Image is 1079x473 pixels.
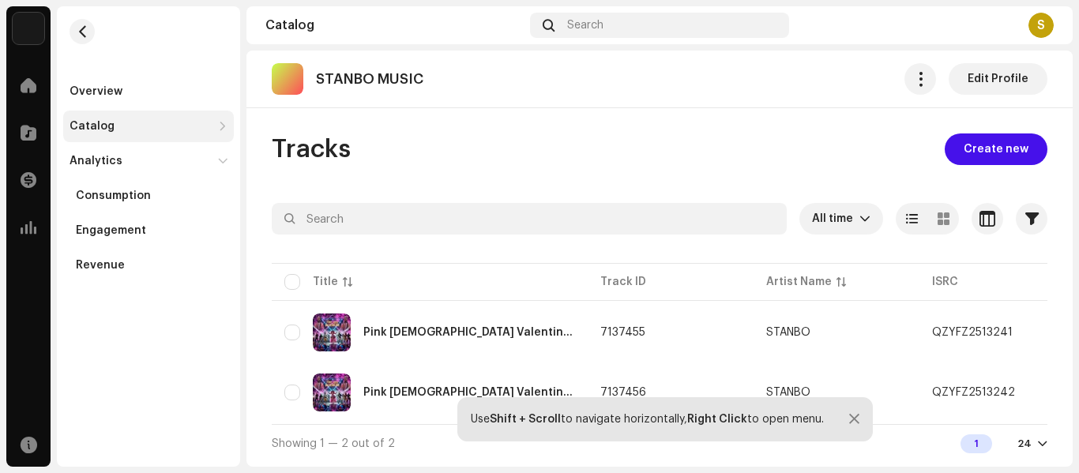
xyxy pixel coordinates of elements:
div: Analytics [70,155,122,167]
div: Revenue [76,259,125,272]
span: Create new [964,133,1028,165]
span: Search [567,19,603,32]
strong: Shift + Scroll [490,414,561,425]
div: Consumption [76,190,151,202]
span: 7137456 [600,387,646,398]
span: Showing 1 — 2 out of 2 [272,438,395,449]
re-m-nav-item: Overview [63,76,234,107]
div: Pink Lady Valentine Girl [Dancehall Version] [363,327,575,338]
button: Edit Profile [949,63,1047,95]
button: Create new [945,133,1047,165]
re-m-nav-item: Revenue [63,250,234,281]
div: dropdown trigger [859,203,870,235]
re-m-nav-item: Consumption [63,180,234,212]
div: Pink Lady Valentine Girl [363,387,575,398]
strong: Right Click [687,414,747,425]
img: 0ea21d47-c0ad-4e1a-a0bb-f9dc83b5f6be [313,374,351,411]
span: STANBO [766,387,907,398]
re-m-nav-item: Engagement [63,215,234,246]
p: STANBO MUSIC [316,71,423,88]
input: Search [272,203,787,235]
div: QZYFZ2513242 [932,387,1015,398]
div: Catalog [70,120,115,133]
img: 0ea21d47-c0ad-4e1a-a0bb-f9dc83b5f6be [313,313,351,351]
img: 1c16f3de-5afb-4452-805d-3f3454e20b1b [13,13,44,44]
div: 1 [961,434,992,453]
re-m-nav-dropdown: Catalog [63,111,234,142]
span: 7137455 [600,327,645,338]
span: STANBO [766,327,907,338]
div: 24 [1017,437,1032,450]
div: Engagement [76,224,146,237]
div: Catalog [265,19,524,32]
div: Overview [70,85,122,98]
div: Title [313,274,338,290]
span: Tracks [272,133,351,165]
span: All time [812,203,859,235]
div: QZYFZ2513241 [932,327,1013,338]
div: Use to navigate horizontally, to open menu. [471,413,824,426]
span: Edit Profile [968,63,1028,95]
div: Artist Name [766,274,832,290]
div: STANBO [766,327,810,338]
div: S [1028,13,1054,38]
div: STANBO [766,387,810,398]
re-m-nav-dropdown: Analytics [63,145,234,281]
